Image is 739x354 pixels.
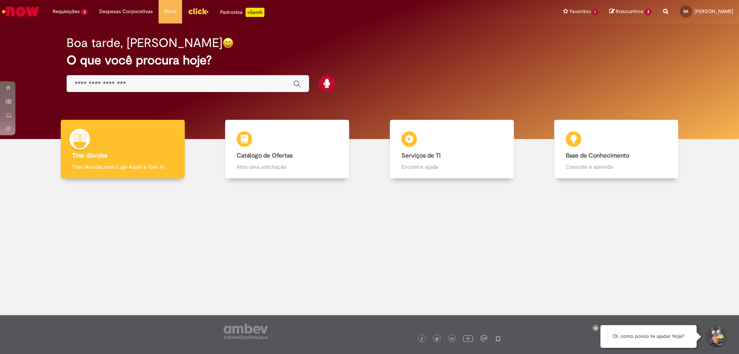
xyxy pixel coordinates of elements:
span: Requisições [53,8,80,15]
p: Encontre ajuda [401,163,502,171]
span: Rascunhos [616,8,644,15]
div: Oi, como posso te ajudar hoje? [600,325,697,348]
img: logo_footer_workplace.png [480,335,487,342]
button: Iniciar Conversa de Suporte [704,325,727,348]
img: happy-face.png [222,37,234,49]
a: Base de Conhecimento Consulte e aprenda [534,120,699,179]
span: 2 [645,8,652,15]
p: Abra uma solicitação [237,163,338,171]
p: Consulte e aprenda [566,163,667,171]
span: Favoritos [570,8,591,15]
img: logo_footer_linkedin.png [450,337,454,341]
span: [PERSON_NAME] [694,8,733,15]
a: Catálogo de Ofertas Abra uma solicitação [205,120,370,179]
a: Rascunhos [609,8,652,15]
img: logo_footer_youtube.png [463,333,473,343]
b: Serviços de TI [401,152,441,159]
a: Tirar dúvidas Tirar dúvidas com Lupi Assist e Gen Ai [40,120,205,179]
h2: O que você procura hoje? [67,54,673,67]
div: Padroniza [220,8,264,17]
b: Catálogo de Ofertas [237,152,293,159]
span: 1 [592,9,598,15]
span: Despesas Corporativas [99,8,153,15]
a: Serviços de TI Encontre ajuda [369,120,534,179]
h2: Boa tarde, [PERSON_NAME] [67,36,222,50]
img: logo_footer_ambev_rotulo_gray.png [224,324,268,339]
p: +GenAi [246,8,264,17]
span: 3 [81,9,88,15]
img: logo_footer_twitter.png [435,337,439,341]
span: More [164,8,176,15]
img: click_logo_yellow_360x200.png [188,5,209,17]
img: logo_footer_facebook.png [420,337,424,341]
b: Base de Conhecimento [566,152,629,159]
img: logo_footer_naosei.png [495,335,502,342]
span: BA [684,9,688,14]
img: ServiceNow [1,4,40,19]
b: Tirar dúvidas [72,152,107,159]
p: Tirar dúvidas com Lupi Assist e Gen Ai [72,163,173,171]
